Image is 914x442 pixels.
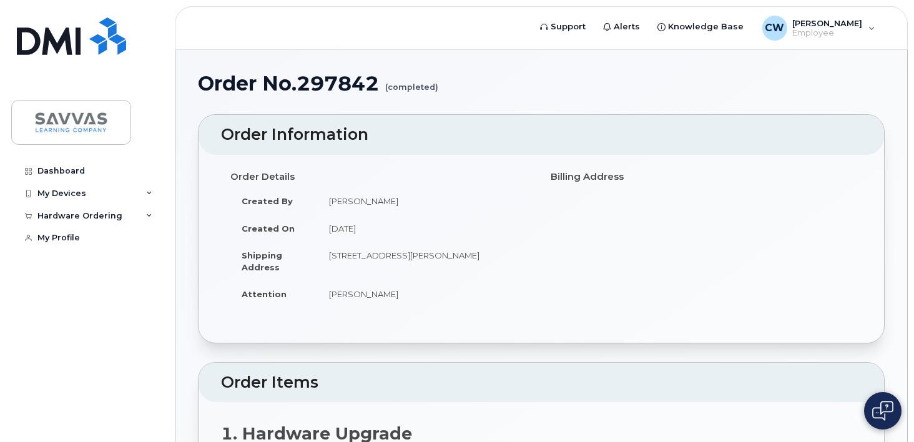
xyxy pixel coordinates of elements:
strong: Created By [242,196,293,206]
h2: Order Information [221,126,862,144]
td: [PERSON_NAME] [318,187,532,215]
td: [PERSON_NAME] [318,280,532,308]
h4: Billing Address [551,172,852,182]
h1: Order No.297842 [198,72,885,94]
h4: Order Details [230,172,532,182]
strong: Created On [242,223,295,233]
strong: Attention [242,289,287,299]
td: [STREET_ADDRESS][PERSON_NAME] [318,242,532,280]
strong: Shipping Address [242,250,282,272]
small: (completed) [385,72,438,92]
h2: Order Items [221,374,862,391]
img: Open chat [872,401,893,421]
td: [DATE] [318,215,532,242]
